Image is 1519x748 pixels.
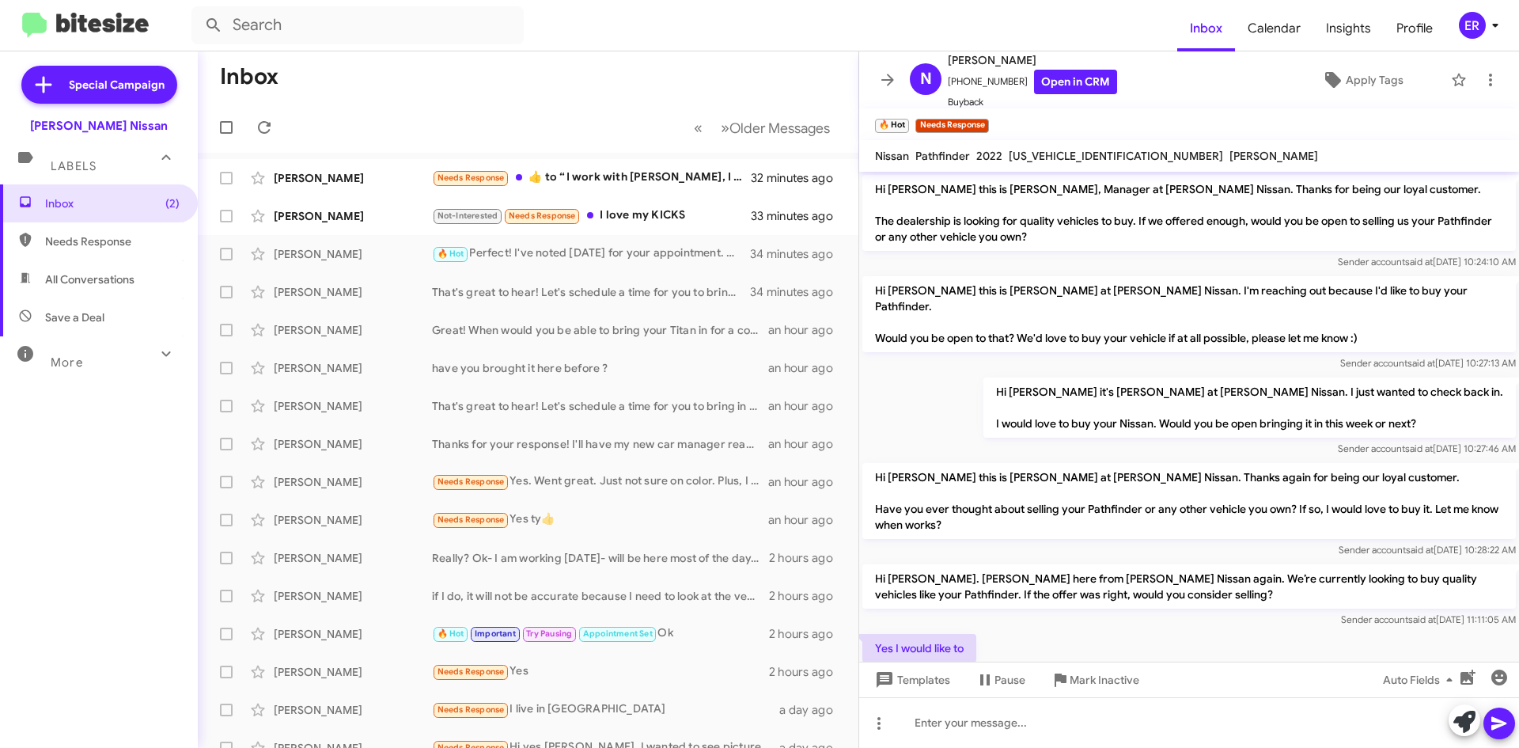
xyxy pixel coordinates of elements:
[915,119,988,133] small: Needs Response
[432,360,768,376] div: have you brought it here before ?
[45,271,134,287] span: All Conversations
[438,628,464,639] span: 🔥 Hot
[1281,66,1443,94] button: Apply Tags
[583,628,653,639] span: Appointment Set
[438,477,505,487] span: Needs Response
[859,666,963,694] button: Templates
[872,666,950,694] span: Templates
[432,663,769,681] div: Yes
[751,284,846,300] div: 34 minutes ago
[694,118,703,138] span: «
[769,550,846,566] div: 2 hours ago
[1038,666,1152,694] button: Mark Inactive
[768,474,846,490] div: an hour ago
[769,588,846,604] div: 2 hours ago
[30,118,168,134] div: [PERSON_NAME] Nissan
[432,245,751,263] div: Perfect! I've noted [DATE] for your appointment. What time works best for you? Address is [STREET...
[438,211,498,221] span: Not-Interested
[274,246,432,262] div: [PERSON_NAME]
[191,6,524,44] input: Search
[220,64,278,89] h1: Inbox
[751,170,846,186] div: 32 minutes ago
[274,360,432,376] div: [PERSON_NAME]
[1384,6,1445,51] a: Profile
[862,634,976,663] p: Yes I would like to
[274,626,432,642] div: [PERSON_NAME]
[432,169,751,187] div: ​👍​ to “ I work with [PERSON_NAME], I see he has an apt for you [DATE] at 5:30pm. Is this the bes...
[1406,544,1434,556] span: said at
[976,149,1002,163] span: 2022
[729,120,830,137] span: Older Messages
[475,628,516,639] span: Important
[1346,66,1403,94] span: Apply Tags
[721,118,729,138] span: »
[432,473,768,491] div: Yes. Went great. Just not sure on color. Plus, I thought certified cars were included in the pric...
[1383,666,1459,694] span: Auto Fields
[862,175,1516,251] p: Hi [PERSON_NAME] this is [PERSON_NAME], Manager at [PERSON_NAME] Nissan. Thanks for being our loy...
[432,436,768,452] div: Thanks for your response! I'll have my new car manager reach out to you with our bet pricing on a...
[994,666,1025,694] span: Pause
[526,628,572,639] span: Try Pausing
[1177,6,1235,51] span: Inbox
[1235,6,1313,51] a: Calendar
[274,512,432,528] div: [PERSON_NAME]
[862,463,1516,539] p: Hi [PERSON_NAME] this is [PERSON_NAME] at [PERSON_NAME] Nissan. Thanks again for being our loyal ...
[948,94,1117,110] span: Buyback
[274,208,432,224] div: [PERSON_NAME]
[1034,70,1117,94] a: Open in CRM
[1229,149,1318,163] span: [PERSON_NAME]
[875,119,909,133] small: 🔥 Hot
[948,51,1117,70] span: [PERSON_NAME]
[432,588,769,604] div: if I do, it will not be accurate because I need to look at the vehicle and test drive it.
[274,398,432,414] div: [PERSON_NAME]
[685,112,839,144] nav: Page navigation example
[51,355,83,370] span: More
[768,436,846,452] div: an hour ago
[1459,12,1486,39] div: ER
[69,77,165,93] span: Special Campaign
[274,550,432,566] div: [PERSON_NAME]
[51,159,97,173] span: Labels
[1405,442,1433,454] span: said at
[983,378,1516,438] p: Hi [PERSON_NAME] it's [PERSON_NAME] at [PERSON_NAME] Nissan. I just wanted to check back in. I wo...
[274,436,432,452] div: [PERSON_NAME]
[963,666,1038,694] button: Pause
[1339,544,1516,556] span: Sender account [DATE] 10:28:22 AM
[1405,256,1433,268] span: said at
[751,208,846,224] div: 33 minutes ago
[45,196,180,211] span: Inbox
[862,276,1516,352] p: Hi [PERSON_NAME] this is [PERSON_NAME] at [PERSON_NAME] Nissan. I'm reaching out because I'd like...
[1070,666,1139,694] span: Mark Inactive
[438,666,505,677] span: Needs Response
[684,112,712,144] button: Previous
[751,246,846,262] div: 34 minutes ago
[1341,613,1516,625] span: Sender account [DATE] 11:11:05 AM
[274,284,432,300] div: [PERSON_NAME]
[1340,357,1516,369] span: Sender account [DATE] 10:27:13 AM
[432,625,769,643] div: Ok
[1408,613,1436,625] span: said at
[274,702,432,718] div: [PERSON_NAME]
[915,149,970,163] span: Pathfinder
[1338,442,1516,454] span: Sender account [DATE] 10:27:46 AM
[274,588,432,604] div: [PERSON_NAME]
[768,322,846,338] div: an hour ago
[45,234,180,249] span: Needs Response
[438,173,505,183] span: Needs Response
[274,170,432,186] div: [PERSON_NAME]
[438,704,505,715] span: Needs Response
[768,360,846,376] div: an hour ago
[711,112,839,144] button: Next
[509,211,576,221] span: Needs Response
[21,66,177,104] a: Special Campaign
[274,474,432,490] div: [PERSON_NAME]
[875,149,909,163] span: Nissan
[274,322,432,338] div: [PERSON_NAME]
[1338,256,1516,268] span: Sender account [DATE] 10:24:10 AM
[45,309,104,325] span: Save a Deal
[274,664,432,680] div: [PERSON_NAME]
[1313,6,1384,51] a: Insights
